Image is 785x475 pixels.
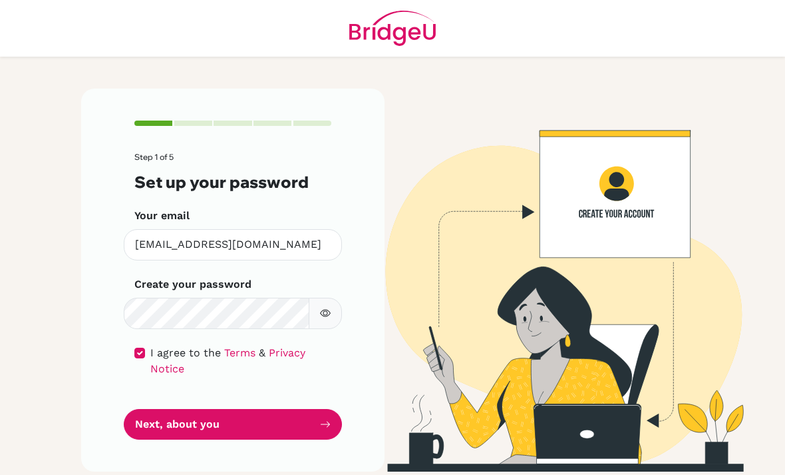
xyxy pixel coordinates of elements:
label: Your email [134,208,190,224]
a: Terms [224,346,255,359]
span: & [259,346,265,359]
label: Create your password [134,276,251,292]
span: Step 1 of 5 [134,152,174,162]
a: Privacy Notice [150,346,305,375]
button: Next, about you [124,409,342,440]
h3: Set up your password [134,173,331,192]
input: Insert your email* [124,229,342,260]
span: I agree to the [150,346,221,359]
